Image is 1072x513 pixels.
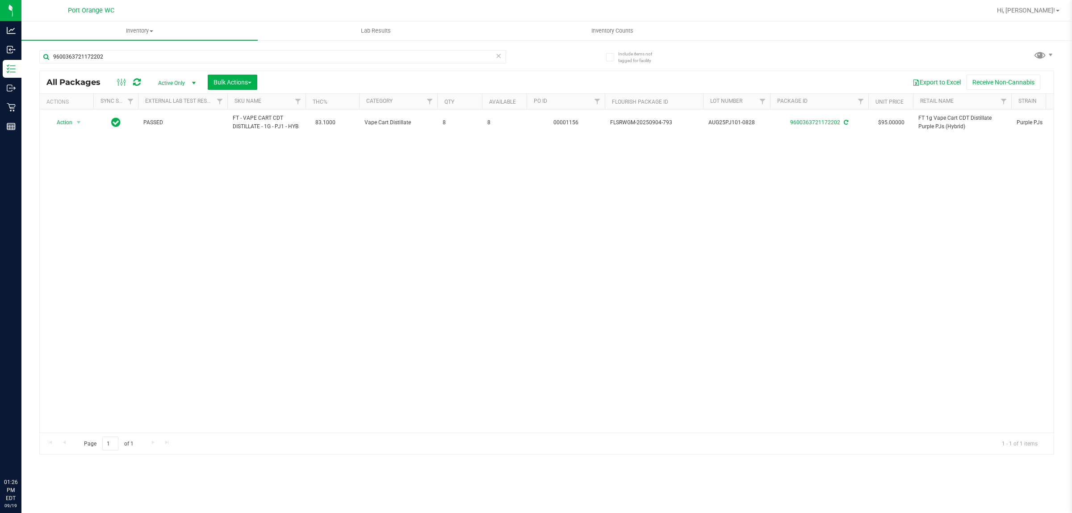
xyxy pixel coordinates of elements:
[366,98,393,104] a: Category
[423,94,437,109] a: Filter
[1018,98,1037,104] a: Strain
[258,21,494,40] a: Lab Results
[710,98,742,104] a: Lot Number
[313,99,327,105] a: THC%
[443,118,477,127] span: 8
[610,118,698,127] span: FLSRWGM-20250904-793
[39,50,506,63] input: Search Package ID, Item Name, SKU, Lot or Part Number...
[579,27,645,35] span: Inventory Counts
[995,437,1045,450] span: 1 - 1 of 1 items
[49,116,73,129] span: Action
[76,437,141,450] span: Page of 1
[967,75,1040,90] button: Receive Non-Cannabis
[495,50,502,62] span: Clear
[26,440,37,451] iframe: Resource center unread badge
[46,99,90,105] div: Actions
[534,98,547,104] a: PO ID
[311,116,340,129] span: 83.1000
[208,75,257,90] button: Bulk Actions
[553,119,578,126] a: 00001156
[143,118,222,127] span: PASSED
[854,94,868,109] a: Filter
[997,7,1055,14] span: Hi, [PERSON_NAME]!
[214,79,251,86] span: Bulk Actions
[100,98,135,104] a: Sync Status
[612,99,668,105] a: Flourish Package ID
[123,94,138,109] a: Filter
[4,478,17,502] p: 01:26 PM EDT
[494,21,730,40] a: Inventory Counts
[618,50,663,64] span: Include items not tagged for facility
[73,116,84,129] span: select
[233,114,300,131] span: FT - VAPE CART CDT DISTILLATE - 1G - PJ1 - HYB
[291,94,306,109] a: Filter
[907,75,967,90] button: Export to Excel
[7,103,16,112] inline-svg: Retail
[102,437,118,450] input: 1
[9,442,36,468] iframe: Resource center
[7,84,16,93] inline-svg: Outbound
[875,99,904,105] a: Unit Price
[755,94,770,109] a: Filter
[444,99,454,105] a: Qty
[489,99,516,105] a: Available
[7,26,16,35] inline-svg: Analytics
[7,45,16,54] inline-svg: Inbound
[790,119,840,126] a: 9600363721172202
[590,94,605,109] a: Filter
[111,116,121,129] span: In Sync
[68,7,114,14] span: Port Orange WC
[21,27,258,35] span: Inventory
[842,119,848,126] span: Sync from Compliance System
[7,64,16,73] inline-svg: Inventory
[777,98,808,104] a: Package ID
[487,118,521,127] span: 8
[4,502,17,509] p: 09/19
[349,27,403,35] span: Lab Results
[46,77,109,87] span: All Packages
[213,94,227,109] a: Filter
[997,94,1011,109] a: Filter
[7,122,16,131] inline-svg: Reports
[920,98,954,104] a: Retail Name
[364,118,432,127] span: Vape Cart Distillate
[708,118,765,127] span: AUG25PJ101-0828
[234,98,261,104] a: SKU Name
[21,21,258,40] a: Inventory
[918,114,1006,131] span: FT 1g Vape Cart CDT Distillate Purple PJs (Hybrid)
[145,98,215,104] a: External Lab Test Result
[874,116,909,129] span: $95.00000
